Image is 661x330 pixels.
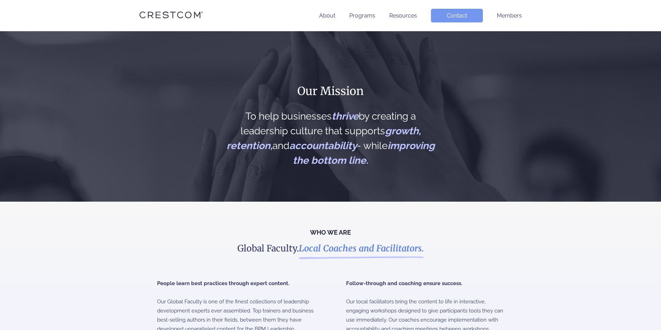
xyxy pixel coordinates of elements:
[497,12,522,19] a: Members
[332,110,359,122] span: thrive
[299,243,424,254] i: Local Coaches and Facilitators.
[226,109,435,168] h2: To help businesses by creating a leadership culture that supports and - while
[349,12,375,19] a: Programs
[431,9,483,22] a: Contact
[226,84,435,99] h1: Our Mission
[208,242,453,255] h4: Global Faculty.
[293,140,435,166] span: improving the bottom line.
[346,280,462,287] b: Follow-through and coaching ensure success.
[83,230,578,235] h3: WHO WE ARE
[289,140,357,151] span: accountability
[389,12,417,19] a: Resources
[319,12,335,19] a: About
[157,280,289,287] b: People learn best practices through expert content.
